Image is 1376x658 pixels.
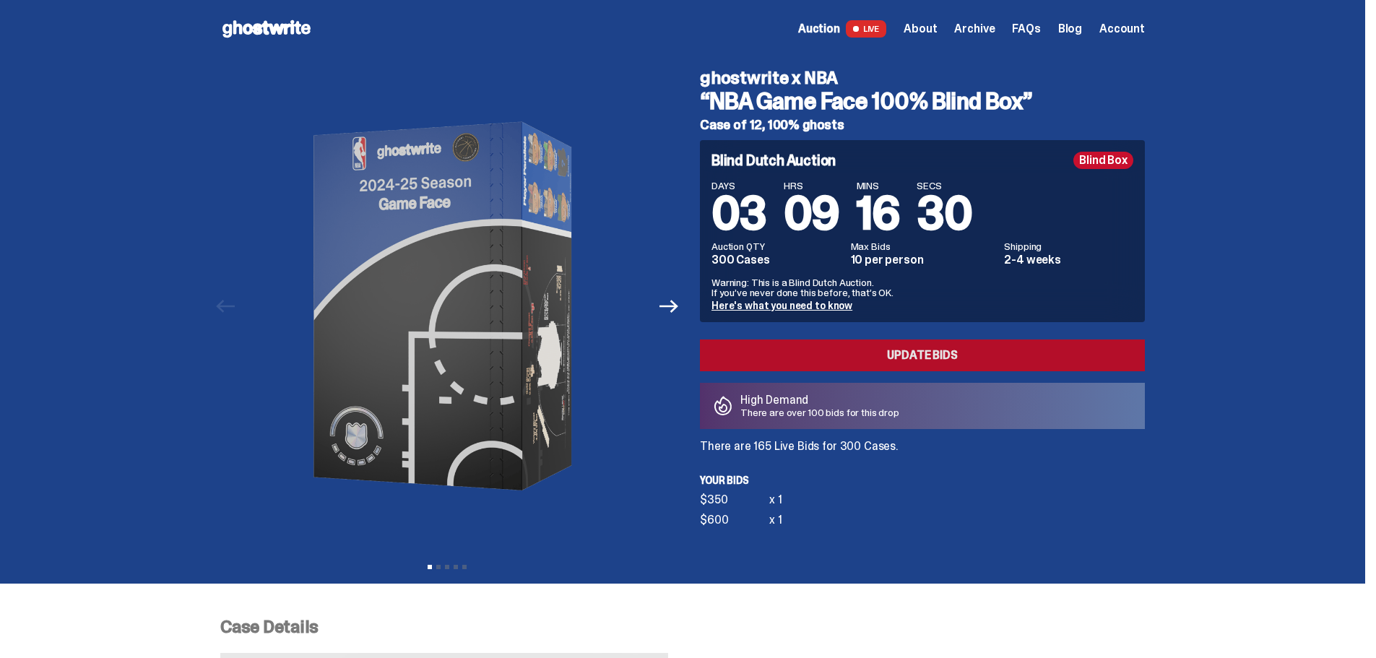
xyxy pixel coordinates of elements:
span: 09 [784,183,839,243]
button: Next [653,290,685,322]
span: Auction [798,23,840,35]
dt: Max Bids [851,241,996,251]
span: SECS [917,181,972,191]
span: MINS [857,181,900,191]
a: About [904,23,937,35]
dt: Auction QTY [711,241,842,251]
a: Here's what you need to know [711,299,852,312]
button: View slide 3 [445,565,449,569]
a: FAQs [1012,23,1040,35]
a: Update Bids [700,339,1145,371]
span: 16 [857,183,900,243]
div: $350 [700,494,769,506]
div: Blind Box [1073,152,1133,169]
div: x 1 [769,514,782,526]
h4: ghostwrite x NBA [700,69,1145,87]
a: Blog [1058,23,1082,35]
dd: 10 per person [851,254,996,266]
p: Case Details [220,618,1145,636]
p: Warning: This is a Blind Dutch Auction. If you’ve never done this before, that’s OK. [711,277,1133,298]
h4: Blind Dutch Auction [711,153,836,168]
p: There are over 100 bids for this drop [740,407,899,417]
span: 03 [711,183,766,243]
h3: “NBA Game Face 100% Blind Box” [700,90,1145,113]
p: There are 165 Live Bids for 300 Cases. [700,441,1145,452]
a: Auction LIVE [798,20,886,38]
dd: 2-4 weeks [1004,254,1133,266]
p: Your bids [700,475,1145,485]
img: NBA-Hero-1.png [248,58,646,555]
div: $600 [700,514,769,526]
button: View slide 2 [436,565,441,569]
dd: 300 Cases [711,254,842,266]
button: View slide 1 [428,565,432,569]
button: View slide 4 [454,565,458,569]
span: DAYS [711,181,766,191]
dt: Shipping [1004,241,1133,251]
span: 30 [917,183,972,243]
h5: Case of 12, 100% ghosts [700,118,1145,131]
button: View slide 5 [462,565,467,569]
a: Archive [954,23,995,35]
p: High Demand [740,394,899,406]
a: Account [1099,23,1145,35]
div: x 1 [769,494,782,506]
span: LIVE [846,20,887,38]
span: HRS [784,181,839,191]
